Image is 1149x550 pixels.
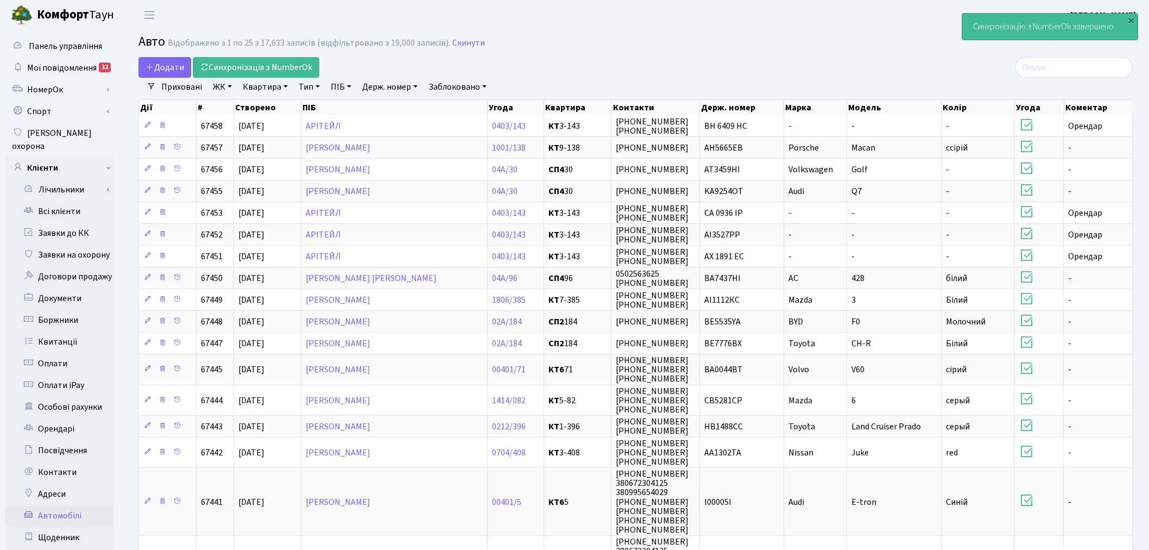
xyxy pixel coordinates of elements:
b: КТ [548,447,559,459]
span: - [851,251,855,262]
th: Коментар [1064,100,1133,115]
span: сірий [946,364,967,376]
span: [DATE] [238,395,264,407]
div: Cинхронізацію з NumberOk завершено [962,14,1138,40]
a: Боржники [5,309,114,331]
span: - [946,229,949,241]
span: [DATE] [238,272,264,284]
th: Модель [847,100,942,115]
span: - [788,251,792,262]
span: - [788,229,792,241]
th: # [197,100,233,115]
b: СП4 [548,164,564,176]
a: 1806/385 [492,294,526,306]
a: 1001/138 [492,142,526,154]
th: Дії [139,100,197,115]
a: [PERSON_NAME] охорона [5,122,114,157]
span: 67458 [201,120,223,132]
b: СП2 [548,337,564,349]
span: [PHONE_NUMBER] [PHONE_NUMBER] [616,416,689,437]
span: - [1068,395,1071,407]
span: Орендар [1068,207,1102,219]
th: Контакти [612,100,700,115]
th: Держ. номер [700,100,784,115]
b: СП4 [548,185,564,197]
span: Додати [146,61,184,73]
a: 0704/408 [492,447,526,459]
span: 67451 [201,251,223,262]
a: 0212/396 [492,421,526,433]
span: 67448 [201,316,223,328]
span: - [851,229,855,241]
span: [DATE] [238,421,264,433]
a: [PERSON_NAME] [306,164,370,176]
a: 0403/143 [492,120,526,132]
span: 3-143 [548,230,607,239]
span: 67442 [201,447,223,459]
a: Додати [138,57,191,78]
a: 02А/184 [492,316,522,328]
a: АРІТЕЙЛ [306,120,341,132]
a: АРІТЕЙЛ [306,229,341,241]
a: Синхронізація з NumberOk [193,57,319,78]
a: Щоденник [5,527,114,548]
input: Пошук... [1015,57,1133,78]
span: CH-R [851,337,871,349]
a: Лічильники [12,179,114,201]
span: Macan [851,142,875,154]
b: КТ [548,395,559,407]
a: 04А/96 [492,272,517,284]
span: ВЕ5535YA [704,316,741,328]
span: 30 [548,187,607,196]
span: - [1068,272,1071,284]
b: КТ [548,229,559,241]
span: Juke [851,447,869,459]
span: 67444 [201,395,223,407]
span: [PHONE_NUMBER] [PHONE_NUMBER] [616,203,689,224]
span: BA0044BT [704,364,743,376]
span: [DATE] [238,316,264,328]
span: [PHONE_NUMBER] [PHONE_NUMBER] [PHONE_NUMBER] [616,354,689,385]
span: KA9254OT [704,185,743,197]
span: Орендар [1068,229,1102,241]
span: 5-82 [548,396,607,405]
a: Орендарі [5,418,114,440]
a: [PERSON_NAME] [1070,9,1136,22]
a: [PERSON_NAME] [306,395,370,407]
span: - [851,120,855,132]
span: 3-143 [548,209,607,217]
span: 67453 [201,207,223,219]
b: КТ6 [548,496,564,508]
span: - [1068,316,1071,328]
span: АН5665ЕВ [704,142,743,154]
span: - [1068,447,1071,459]
span: [PHONE_NUMBER] [616,185,689,197]
span: 184 [548,339,607,348]
div: Відображено з 1 по 25 з 17,633 записів (відфільтровано з 19,000 записів). [168,38,450,48]
a: Всі клієнти [5,201,114,222]
a: Панель управління [5,35,114,57]
span: - [946,164,949,176]
span: [DATE] [238,207,264,219]
span: Land Cruiser Prado [851,421,921,433]
span: 67449 [201,294,223,306]
span: Панель управління [29,40,102,52]
th: ПІБ [301,100,488,115]
span: 6 [851,395,856,407]
span: AC [788,272,798,284]
a: [PERSON_NAME] [306,447,370,459]
b: СП4 [548,272,564,284]
a: 0403/143 [492,229,526,241]
span: - [788,120,792,132]
span: 3 [851,294,856,306]
span: 67455 [201,185,223,197]
span: [PHONE_NUMBER] [PHONE_NUMBER] [616,224,689,246]
a: Особові рахунки [5,396,114,418]
span: E-tron [851,496,876,508]
b: [PERSON_NAME] [1070,9,1136,21]
a: ЖК [209,78,236,96]
span: red [946,447,958,459]
span: - [946,251,949,262]
span: - [946,120,949,132]
span: СА 0936 ІР [704,207,743,219]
